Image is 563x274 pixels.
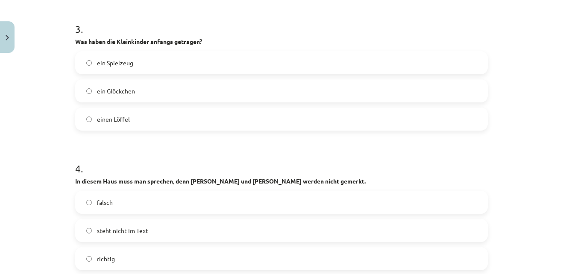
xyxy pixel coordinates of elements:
h1: 4 . [75,148,488,174]
h1: 3 . [75,8,488,35]
strong: In diesem Haus muss man sprechen, denn [PERSON_NAME] und [PERSON_NAME] werden nicht gemerkt. [75,177,366,185]
span: richtig [97,254,115,263]
input: einen Löffel [86,117,92,122]
span: falsch [97,198,113,207]
input: steht nicht im Text [86,228,92,233]
strong: Was haben die Kleinkinder anfangs getragen? [75,38,202,45]
input: falsch [86,200,92,205]
span: ein Spielzeug [97,58,133,67]
span: ein Glöckchen [97,87,135,96]
span: einen Löffel [97,115,130,124]
img: icon-close-lesson-0947bae3869378f0d4975bcd49f059093ad1ed9edebbc8119c70593378902aed.svg [6,35,9,41]
span: steht nicht im Text [97,226,148,235]
input: ein Spielzeug [86,60,92,66]
input: richtig [86,256,92,262]
input: ein Glöckchen [86,88,92,94]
